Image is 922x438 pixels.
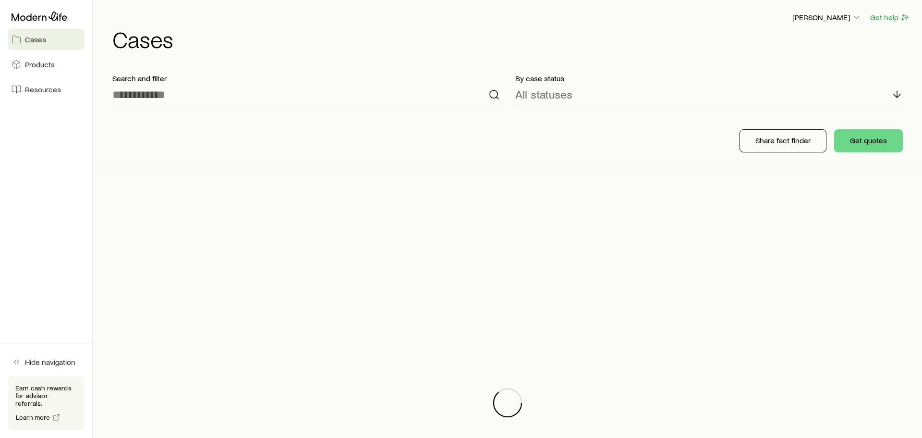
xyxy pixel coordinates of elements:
p: By case status [515,74,903,83]
p: Search and filter [112,74,500,83]
button: Get help [870,12,910,23]
a: Products [8,54,85,75]
span: Hide navigation [25,357,75,367]
button: [PERSON_NAME] [792,12,862,24]
p: Earn cash rewards for advisor referrals. [15,384,77,407]
span: Cases [25,35,46,44]
span: Resources [25,85,61,94]
a: Cases [8,29,85,50]
button: Share fact finder [740,129,826,152]
a: Resources [8,79,85,100]
div: Earn cash rewards for advisor referrals.Learn more [8,376,85,430]
p: Share fact finder [755,136,811,145]
button: Hide navigation [8,351,85,373]
p: All statuses [515,88,572,101]
span: Learn more [16,414,50,421]
button: Get quotes [834,129,903,152]
p: [PERSON_NAME] [792,13,861,22]
h1: Cases [112,27,910,50]
span: Products [25,60,55,69]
